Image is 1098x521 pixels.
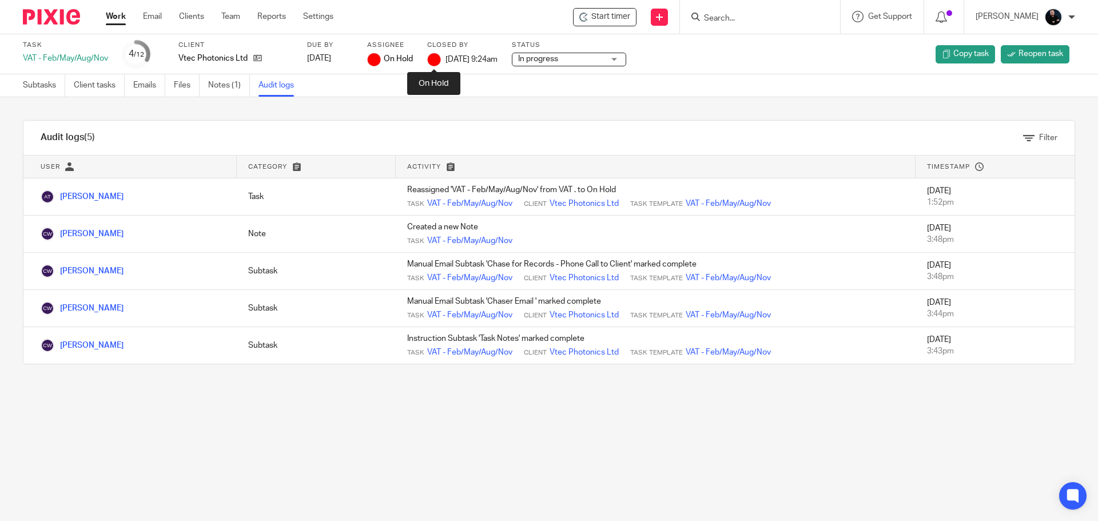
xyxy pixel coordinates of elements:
[550,272,619,284] a: Vtec Photonics Ltd
[407,274,424,283] span: Task
[23,9,80,25] img: Pixie
[936,45,995,63] a: Copy task
[916,216,1075,253] td: [DATE]
[630,348,683,357] span: Task Template
[407,200,424,209] span: Task
[927,345,1063,357] div: 3:43pm
[237,178,396,216] td: Task
[630,311,683,320] span: Task Template
[407,237,424,246] span: Task
[916,253,1075,290] td: [DATE]
[384,53,413,65] span: On Hold
[237,327,396,364] td: Subtask
[703,14,806,24] input: Search
[868,13,912,21] span: Get Support
[41,301,54,315] img: Catherine Woodgate
[178,41,293,50] label: Client
[591,11,630,23] span: Start timer
[427,272,512,284] a: VAT - Feb/May/Aug/Nov
[23,41,108,50] label: Task
[237,216,396,253] td: Note
[916,290,1075,327] td: [DATE]
[133,74,165,97] a: Emails
[41,267,124,275] a: [PERSON_NAME]
[427,347,512,358] a: VAT - Feb/May/Aug/Nov
[524,274,547,283] span: Client
[927,271,1063,283] div: 3:48pm
[41,230,124,238] a: [PERSON_NAME]
[1044,8,1063,26] img: Headshots%20accounting4everything_Poppy%20Jakes%20Photography-2203.jpg
[396,253,916,290] td: Manual Email Subtask 'Chase for Records - Phone Call to Client' marked complete
[573,8,636,26] div: Vtec Photonics Ltd - VAT - Feb/May/Aug/Nov
[407,164,441,170] span: Activity
[396,290,916,327] td: Manual Email Subtask 'Chaser Email ' marked complete
[927,197,1063,208] div: 1:52pm
[550,309,619,321] a: Vtec Photonics Ltd
[916,327,1075,364] td: [DATE]
[396,178,916,216] td: Reassigned 'VAT - Feb/May/Aug/Nov' from VAT . to On Hold
[427,53,441,66] img: Screenshot%202024-07-02%20143540.png
[630,200,683,209] span: Task Template
[686,347,771,358] a: VAT - Feb/May/Aug/Nov
[976,11,1039,22] p: [PERSON_NAME]
[106,11,126,22] a: Work
[427,198,512,209] a: VAT - Feb/May/Aug/Nov
[303,11,333,22] a: Settings
[41,339,54,352] img: Catherine Woodgate
[248,164,287,170] span: Category
[550,347,619,358] a: Vtec Photonics Ltd
[41,304,124,312] a: [PERSON_NAME]
[41,193,124,201] a: [PERSON_NAME]
[41,264,54,278] img: Catherine Woodgate
[143,11,162,22] a: Email
[686,309,771,321] a: VAT - Feb/May/Aug/Nov
[23,74,65,97] a: Subtasks
[257,11,286,22] a: Reports
[396,327,916,364] td: Instruction Subtask 'Task Notes' marked complete
[916,178,1075,216] td: [DATE]
[134,51,144,58] small: /12
[686,198,771,209] a: VAT - Feb/May/Aug/Nov
[174,74,200,97] a: Files
[927,164,970,170] span: Timestamp
[41,227,54,241] img: Catherine Woodgate
[1039,134,1057,142] span: Filter
[307,53,353,64] div: [DATE]
[221,11,240,22] a: Team
[258,74,303,97] a: Audit logs
[178,53,248,64] p: Vtec Photonics Ltd
[367,53,381,66] img: Screenshot%202024-07-02%20143540.png
[41,164,60,170] span: User
[23,53,108,64] div: VAT - Feb/May/Aug/Nov
[407,311,424,320] span: Task
[427,41,498,50] label: Closed by
[927,234,1063,245] div: 3:48pm
[445,55,498,63] span: [DATE] 9:24am
[396,216,916,253] td: Created a new Note
[41,190,54,204] img: Amanda Thorne
[630,274,683,283] span: Task Template
[427,309,512,321] a: VAT - Feb/May/Aug/Nov
[129,47,144,61] div: 4
[407,348,424,357] span: Task
[524,348,547,357] span: Client
[550,198,619,209] a: Vtec Photonics Ltd
[179,11,204,22] a: Clients
[74,74,125,97] a: Client tasks
[237,290,396,327] td: Subtask
[1019,48,1063,59] span: Reopen task
[427,235,512,246] a: VAT - Feb/May/Aug/Nov
[927,308,1063,320] div: 3:44pm
[686,272,771,284] a: VAT - Feb/May/Aug/Nov
[518,55,558,63] span: In progress
[524,200,547,209] span: Client
[367,41,413,50] label: Assignee
[1001,45,1069,63] a: Reopen task
[237,253,396,290] td: Subtask
[307,41,353,50] label: Due by
[953,48,989,59] span: Copy task
[512,41,626,50] label: Status
[208,74,250,97] a: Notes (1)
[41,341,124,349] a: [PERSON_NAME]
[524,311,547,320] span: Client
